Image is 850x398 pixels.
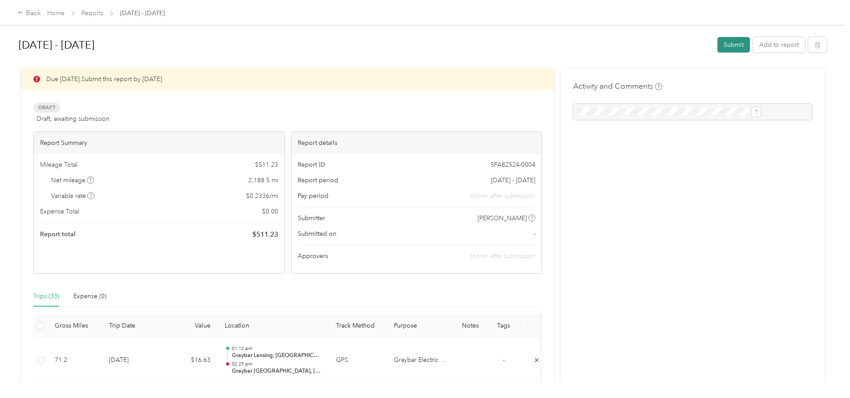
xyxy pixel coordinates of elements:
th: Purpose [387,314,453,338]
span: Submitter [298,213,325,223]
div: Back [18,8,41,19]
div: Expense (0) [73,291,106,301]
span: 5FA82524-0004 [490,160,535,169]
button: Submit [717,37,750,53]
div: Report Summary [34,132,284,154]
p: Graybar Lansing, [GEOGRAPHIC_DATA] [232,352,322,360]
p: 02:25 pm [232,361,322,367]
th: Notes [453,314,487,338]
td: [DATE] [102,338,164,383]
span: $ 511.23 [255,160,278,169]
h4: Activity and Comments [573,81,662,92]
p: 01:12 pm [232,345,322,352]
th: Tags [487,314,520,338]
span: Report period [298,176,338,185]
a: Reports [81,9,103,17]
span: Report ID [298,160,325,169]
span: Variable rate [51,191,95,201]
h1: Aug 1 - 31, 2025 [19,34,711,56]
span: [DATE] - [DATE] [491,176,535,185]
span: Report total [40,230,76,239]
span: Approvers [298,251,328,261]
span: 2,188.5 mi [248,176,278,185]
button: Add to report [753,37,805,53]
div: Trips (33) [33,291,59,301]
td: Graybar Electric Company, Inc [387,338,453,383]
span: [PERSON_NAME] [478,213,527,223]
span: Draft [33,103,60,113]
span: $ 511.23 [252,229,278,240]
th: Location [218,314,329,338]
span: - [503,356,505,364]
span: Draft, awaiting submission [36,114,109,123]
span: [DATE] - [DATE] [120,8,165,18]
td: GPS [329,338,387,383]
span: Mileage Total [40,160,77,169]
th: Trip Date [102,314,164,338]
td: 71.2 [48,338,102,383]
span: Net mileage [51,176,94,185]
span: $ 0.2336 / mi [246,191,278,201]
a: Home [47,9,65,17]
div: Report details [291,132,542,154]
span: Pay period [298,191,328,201]
span: shown after submission [470,191,535,201]
span: Expense Total [40,207,79,216]
div: Due [DATE]. Submit this report by [DATE] [21,68,555,90]
span: - [534,229,535,238]
span: $ 0.00 [262,207,278,216]
span: Submitted on [298,229,336,238]
p: Graybar [GEOGRAPHIC_DATA], [GEOGRAPHIC_DATA] [232,367,322,375]
span: shown after submission [470,252,535,260]
th: Track Method [329,314,387,338]
th: Value [164,314,218,338]
th: Gross Miles [48,314,102,338]
iframe: Everlance-gr Chat Button Frame [800,348,850,398]
td: $16.63 [164,338,218,383]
